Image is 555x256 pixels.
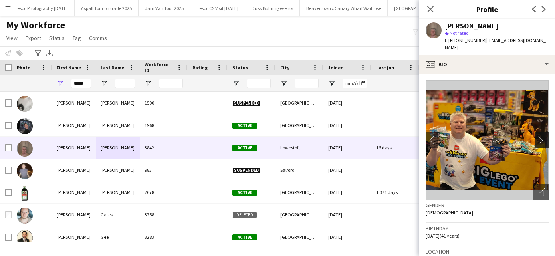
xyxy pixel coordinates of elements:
[17,208,33,224] img: Daniel Gates
[140,92,188,114] div: 1500
[232,167,260,173] span: Suspended
[101,65,124,71] span: Last Name
[33,48,43,58] app-action-btn: Advanced filters
[5,211,12,218] input: Row Selection is disabled for this row (unchecked)
[450,30,469,36] span: Not rated
[280,65,289,71] span: City
[323,114,371,136] div: [DATE]
[276,181,323,203] div: [GEOGRAPHIC_DATA]
[52,114,96,136] div: [PERSON_NAME]
[371,181,419,203] div: 1,371 days
[232,100,260,106] span: Suspended
[17,141,33,157] img: Daniel Baldry
[57,80,64,87] button: Open Filter Menu
[96,226,140,248] div: Gee
[52,226,96,248] div: [PERSON_NAME]
[190,0,245,16] button: Tesco CS Visit [DATE]
[371,137,419,159] div: 16 days
[140,114,188,136] div: 1968
[343,79,367,88] input: Joined Filter Input
[139,0,190,16] button: Jam Van Tour 2025
[232,190,257,196] span: Active
[46,33,68,43] a: Status
[323,92,371,114] div: [DATE]
[26,34,41,42] span: Export
[96,137,140,159] div: [PERSON_NAME]
[75,0,139,16] button: Aspall Tour on trade 2025
[276,92,323,114] div: [GEOGRAPHIC_DATA]
[17,65,30,71] span: Photo
[115,79,135,88] input: Last Name Filter Input
[140,204,188,226] div: 3758
[71,79,91,88] input: First Name Filter Input
[232,80,240,87] button: Open Filter Menu
[426,80,549,200] img: Crew avatar or photo
[17,230,33,246] img: Daniel Gee
[323,159,371,181] div: [DATE]
[328,80,335,87] button: Open Filter Menu
[8,0,75,16] button: Tesco Photography [DATE]
[276,226,323,248] div: [GEOGRAPHIC_DATA]
[57,65,81,71] span: First Name
[280,80,287,87] button: Open Filter Menu
[73,34,81,42] span: Tag
[96,92,140,114] div: [PERSON_NAME]
[445,22,498,30] div: [PERSON_NAME]
[276,159,323,181] div: Salford
[388,0,482,16] button: [GEOGRAPHIC_DATA] on trade tour 2025
[295,79,319,88] input: City Filter Input
[232,234,257,240] span: Active
[323,181,371,203] div: [DATE]
[96,114,140,136] div: [PERSON_NAME]
[276,137,323,159] div: Lowestoft
[445,37,546,50] span: | [EMAIL_ADDRESS][DOMAIN_NAME]
[376,65,394,71] span: Last job
[533,184,549,200] div: Open photos pop-in
[300,0,388,16] button: Beavertown x Canary Wharf Waitrose
[426,210,473,216] span: [DEMOGRAPHIC_DATA]
[245,0,300,16] button: Dusk Bullring events
[49,34,65,42] span: Status
[3,33,21,43] a: View
[140,159,188,181] div: 983
[89,34,107,42] span: Comms
[323,204,371,226] div: [DATE]
[426,202,549,209] h3: Gender
[17,118,33,134] img: Daniel Arnold
[426,248,549,255] h3: Location
[426,225,549,232] h3: Birthday
[86,33,110,43] a: Comms
[232,212,257,218] span: Deleted
[17,163,33,179] img: Daniel Bevan
[6,34,18,42] span: View
[52,204,96,226] div: [PERSON_NAME]
[247,79,271,88] input: Status Filter Input
[140,137,188,159] div: 3842
[22,33,44,43] a: Export
[17,96,33,112] img: Bogdan Daniel Dragomirescu
[96,204,140,226] div: Gates
[140,181,188,203] div: 2678
[6,19,65,31] span: My Workforce
[145,62,173,73] span: Workforce ID
[17,185,33,201] img: Daniel Cieslak
[96,181,140,203] div: [PERSON_NAME]
[323,137,371,159] div: [DATE]
[52,181,96,203] div: [PERSON_NAME]
[101,80,108,87] button: Open Filter Menu
[426,233,460,239] span: [DATE] (41 years)
[232,123,257,129] span: Active
[69,33,84,43] a: Tag
[232,145,257,151] span: Active
[232,65,248,71] span: Status
[159,79,183,88] input: Workforce ID Filter Input
[52,92,96,114] div: [PERSON_NAME]
[52,137,96,159] div: [PERSON_NAME]
[145,80,152,87] button: Open Filter Menu
[52,159,96,181] div: [PERSON_NAME]
[328,65,344,71] span: Joined
[96,159,140,181] div: [PERSON_NAME]
[419,55,555,74] div: Bio
[445,37,486,43] span: t. [PHONE_NUMBER]
[276,204,323,226] div: [GEOGRAPHIC_DATA]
